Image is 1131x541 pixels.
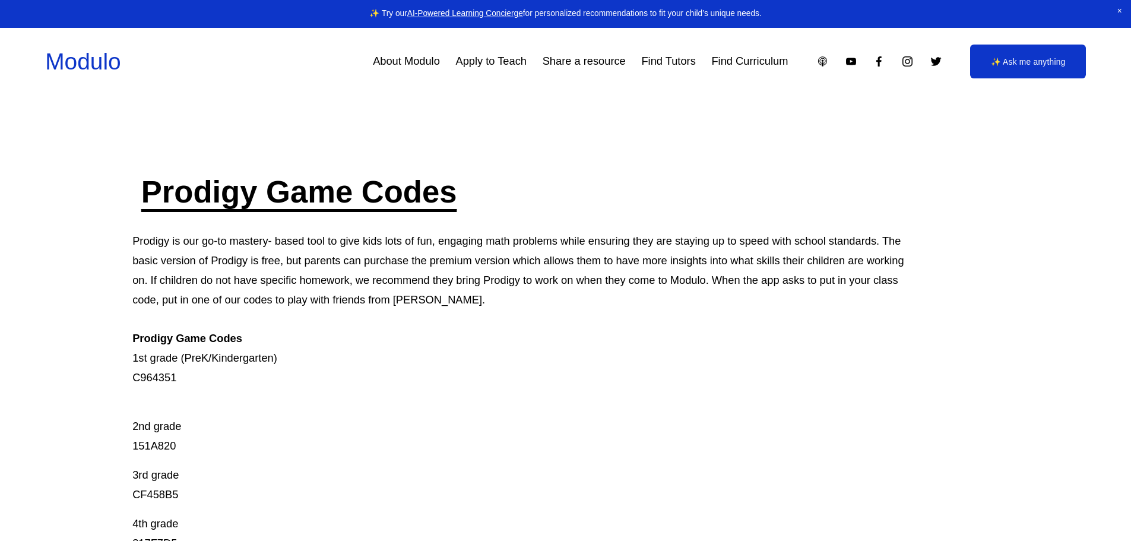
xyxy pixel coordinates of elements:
a: Find Tutors [641,50,695,72]
a: Facebook [873,55,885,68]
a: ✨ Ask me anything [970,45,1086,78]
p: Prodigy is our go-to mastery- based tool to give kids lots of fun, engaging math problems while e... [132,232,911,388]
a: Apple Podcasts [816,55,829,68]
a: About Modulo [373,50,440,72]
a: AI-Powered Learning Concierge [407,9,523,18]
a: Apply to Teach [456,50,527,72]
a: Share a resource [543,50,626,72]
a: Find Curriculum [711,50,788,72]
p: 2nd grade 151A820 [132,397,911,456]
a: Twitter [930,55,942,68]
p: 3rd grade CF458B5 [132,466,911,505]
a: Prodigy Game Codes [141,174,457,209]
a: YouTube [845,55,857,68]
a: Modulo [45,49,121,74]
strong: Prodigy Game Codes [132,332,242,344]
a: Instagram [901,55,914,68]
